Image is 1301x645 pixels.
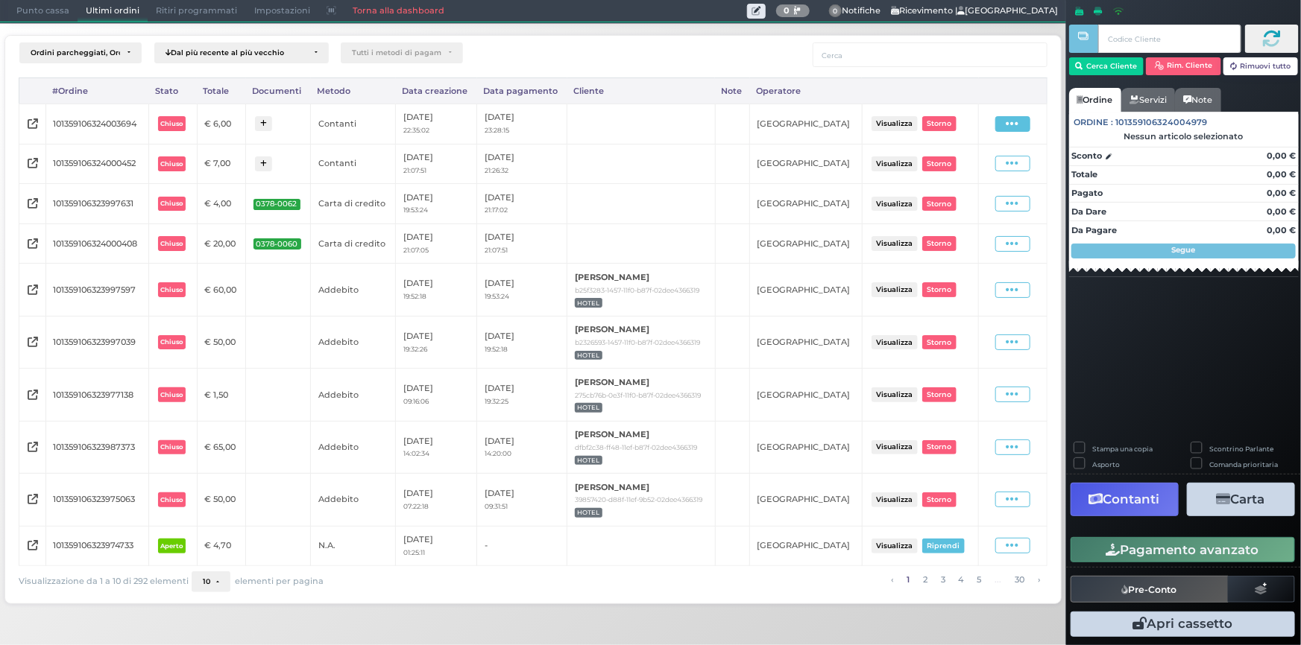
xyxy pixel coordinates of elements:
[197,223,245,264] td: € 20,00
[396,474,477,526] td: [DATE]
[311,184,396,224] td: Carta di credito
[1069,131,1299,142] div: Nessun articolo selezionato
[197,144,245,184] td: € 7,00
[1071,576,1229,603] button: Pre-Conto
[922,538,965,553] button: Riprendi
[477,223,567,264] td: [DATE]
[1069,88,1121,112] a: Ordine
[396,316,477,368] td: [DATE]
[813,42,1048,67] input: Cerca
[197,184,245,224] td: € 4,00
[253,238,301,250] span: 0378-0060
[1267,188,1296,198] strong: 0,00 €
[1071,483,1179,516] button: Contanti
[922,156,957,171] button: Storno
[45,526,148,566] td: 101359106323974733
[45,144,148,184] td: 101359106324000452
[872,440,918,454] button: Visualizza
[575,391,701,399] small: 275cb76b-0e3f-11f0-b87f-02dee4366319
[161,542,183,550] b: Aperto
[1175,88,1220,112] a: Note
[311,526,396,566] td: N.A.
[197,104,245,144] td: € 6,00
[485,345,508,353] small: 19:52:18
[19,42,142,63] button: Ordini parcheggiati, Ordini aperti, Ordini chiusi
[161,338,183,346] b: Chiuso
[477,144,567,184] td: [DATE]
[161,160,183,168] b: Chiuso
[477,184,567,224] td: [DATE]
[403,292,426,300] small: 19:52:18
[246,1,318,22] span: Impostazioni
[1034,571,1045,588] a: pagina successiva
[403,126,429,134] small: 22:35:02
[477,104,567,144] td: [DATE]
[922,492,957,506] button: Storno
[750,474,863,526] td: [GEOGRAPHIC_DATA]
[750,316,863,368] td: [GEOGRAPHIC_DATA]
[341,42,463,63] button: Tutti i metodi di pagamento
[396,144,477,184] td: [DATE]
[45,104,148,144] td: 101359106324003694
[485,166,508,174] small: 21:26:32
[750,223,863,264] td: [GEOGRAPHIC_DATA]
[403,206,428,214] small: 19:53:24
[396,223,477,264] td: [DATE]
[750,421,863,473] td: [GEOGRAPHIC_DATA]
[403,397,429,405] small: 09:16:06
[311,223,396,264] td: Carta di credito
[477,78,567,104] div: Data pagamento
[922,387,957,401] button: Storno
[197,369,245,421] td: € 1,50
[403,345,427,353] small: 19:32:26
[485,246,508,254] small: 21:07:51
[45,316,148,368] td: 101359106323997039
[922,282,957,296] button: Storno
[872,335,918,349] button: Visualizza
[485,126,509,134] small: 23:28:15
[485,206,508,214] small: 21:17:02
[750,104,863,144] td: [GEOGRAPHIC_DATA]
[750,144,863,184] td: [GEOGRAPHIC_DATA]
[148,1,245,22] span: Ritiri programmati
[485,397,508,405] small: 19:32:25
[1146,57,1221,75] button: Rim. Cliente
[78,1,148,22] span: Ultimi ordini
[575,351,602,360] span: HOTEL
[197,78,245,104] div: Totale
[1267,150,1296,161] strong: 0,00 €
[575,324,649,334] b: [PERSON_NAME]
[45,78,148,104] div: #Ordine
[1210,444,1274,454] label: Scontrino Parlante
[477,316,567,368] td: [DATE]
[45,474,148,526] td: 101359106323975063
[575,403,602,413] span: HOTEL
[1267,206,1296,217] strong: 0,00 €
[575,456,602,466] span: HOTEL
[403,246,429,254] small: 21:07:05
[19,573,189,591] span: Visualizzazione da 1 a 10 di 292 elementi
[197,316,245,368] td: € 50,00
[396,78,477,104] div: Data creazione
[477,526,567,566] td: -
[161,120,183,127] b: Chiuso
[575,338,700,346] small: b2326593-1457-11f0-b87f-02dee4366319
[1121,88,1175,112] a: Servizi
[575,495,702,503] small: 39857420-d88f-11ef-9b52-02dee4366319
[575,482,649,492] b: [PERSON_NAME]
[936,571,949,588] a: alla pagina 3
[161,443,183,451] b: Chiuso
[396,526,477,566] td: [DATE]
[45,223,148,264] td: 101359106324000408
[1071,150,1102,162] strong: Sconto
[45,264,148,316] td: 101359106323997597
[750,369,863,421] td: [GEOGRAPHIC_DATA]
[396,264,477,316] td: [DATE]
[1116,116,1208,129] span: 101359106324004979
[575,508,602,518] span: HOTEL
[1071,188,1103,198] strong: Pagato
[311,78,396,104] div: Metodo
[403,548,425,556] small: 01:25:11
[1071,537,1295,562] button: Pagamento avanzato
[1267,225,1296,235] strong: 0,00 €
